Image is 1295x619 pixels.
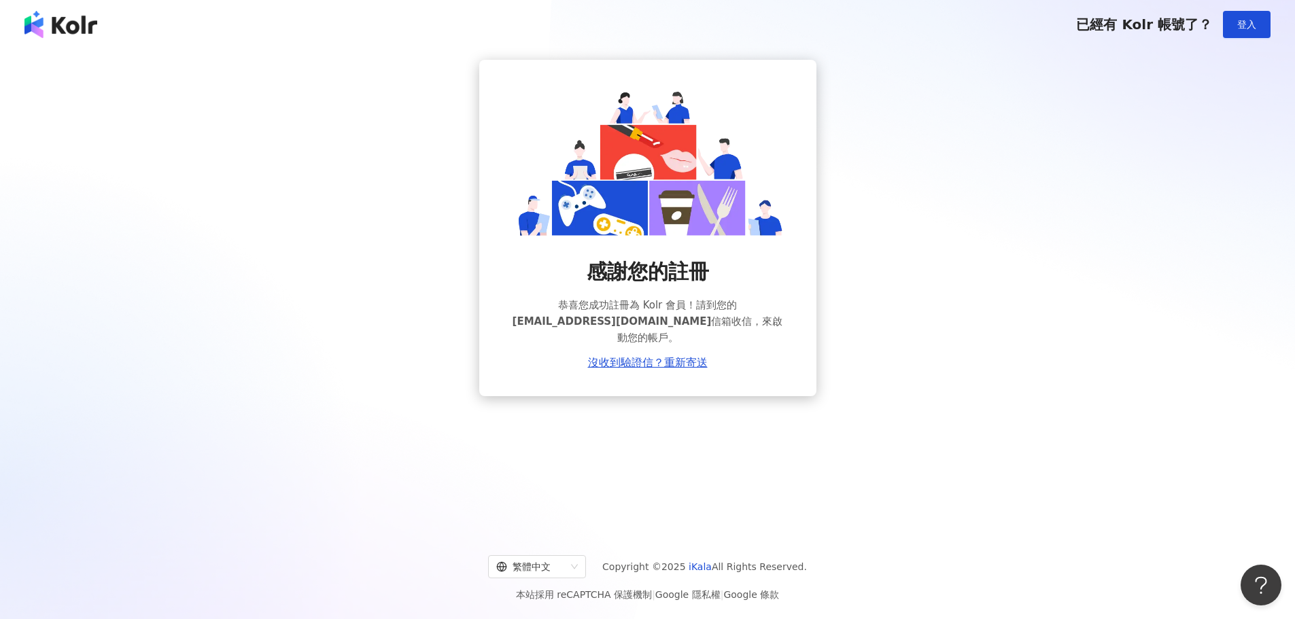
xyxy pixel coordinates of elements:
button: 登入 [1223,11,1271,38]
img: register success [512,87,784,236]
a: Google 條款 [723,589,779,600]
span: 本站採用 reCAPTCHA 保護機制 [516,586,779,603]
a: Google 隱私權 [655,589,721,600]
a: iKala [689,561,712,572]
span: | [652,589,655,600]
span: | [721,589,724,600]
div: 繁體中文 [496,556,566,578]
span: 已經有 Kolr 帳號了？ [1076,16,1212,33]
span: [EMAIL_ADDRESS][DOMAIN_NAME] [513,315,712,328]
span: 登入 [1237,19,1256,30]
img: logo [24,11,97,38]
iframe: Help Scout Beacon - Open [1241,565,1281,605]
a: 沒收到驗證信？重新寄送 [588,357,708,369]
span: 感謝您的註冊 [587,258,709,286]
span: 恭喜您成功註冊為 Kolr 會員！請到您的 信箱收信，來啟動您的帳戶。 [512,297,784,346]
span: Copyright © 2025 All Rights Reserved. [602,559,807,575]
